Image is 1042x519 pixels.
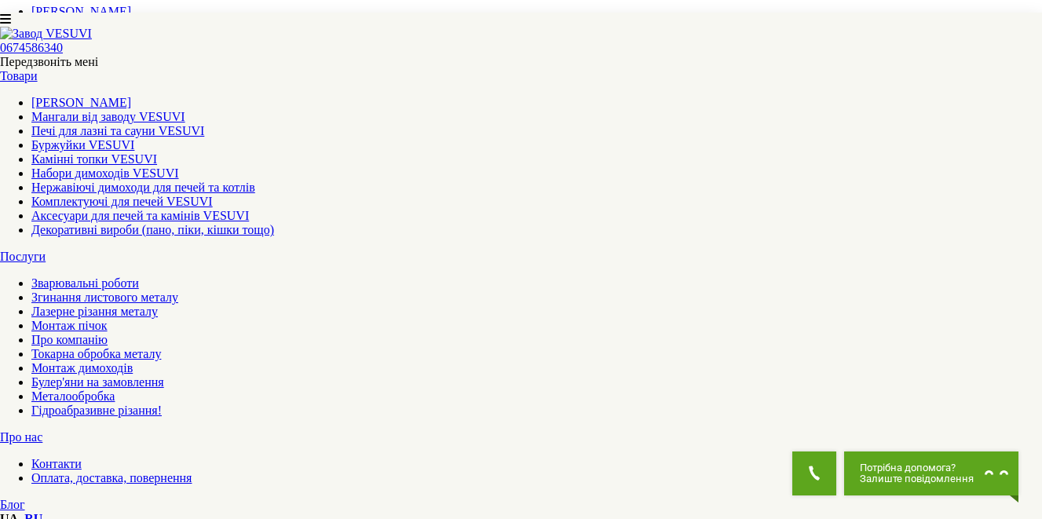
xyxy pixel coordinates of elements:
button: Get Call button [792,451,836,495]
a: Згинання листового металу [31,291,178,304]
a: Мангали від заводу VESUVI [31,110,185,123]
a: Про компанію [31,333,108,346]
a: Токарна обробка металу [31,347,161,360]
a: Камінні топки VESUVI [31,152,157,166]
a: Зварювальні роботи [31,276,139,290]
a: Комплектуючі для печей VESUVI [31,195,213,208]
a: Металообробка [31,389,115,403]
a: Монтаж пічок [31,319,108,332]
span: Залиште повідомлення [860,473,974,484]
a: Контакти [31,457,82,470]
a: Оплата, доставка, повернення [31,471,192,484]
a: Аксесуари для печей та камінів VESUVI [31,209,249,222]
a: Гідроабразивне різання! [31,404,162,417]
span: Потрібна допомога? [860,462,974,473]
a: Булер'яни на замовлення [31,375,164,389]
a: Монтаж димоходів [31,361,133,375]
a: Буржуйки VESUVI [31,138,134,152]
a: Декоративні вироби (пано, піки, кішки тощо) [31,223,274,236]
a: Набори димоходів VESUVI [31,166,179,180]
button: Chat button [844,451,1018,495]
a: Нержавіючі димоходи для печей та котлів [31,181,255,194]
a: Печі для лазні та сауни VESUVI [31,124,204,137]
a: [PERSON_NAME] [31,96,131,109]
a: [PERSON_NAME] [31,5,131,18]
a: Лазерне різання металу [31,305,158,318]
